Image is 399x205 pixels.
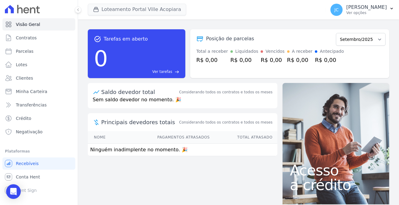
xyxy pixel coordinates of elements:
[2,112,75,124] a: Crédito
[16,174,40,180] span: Conta Hent
[5,148,73,155] div: Plataformas
[16,160,39,167] span: Recebíveis
[152,69,172,74] span: Ver tarefas
[2,59,75,71] a: Lotes
[16,129,43,135] span: Negativação
[287,56,313,64] div: R$ 0,00
[320,48,344,55] div: Antecipado
[122,131,210,144] th: Pagamentos Atrasados
[104,35,148,43] span: Tarefas em aberto
[2,72,75,84] a: Clientes
[265,48,284,55] div: Vencidos
[346,4,387,10] p: [PERSON_NAME]
[16,48,34,54] span: Parcelas
[235,48,258,55] div: Liquidados
[292,48,313,55] div: A receber
[16,115,31,121] span: Crédito
[101,88,178,96] div: Saldo devedor total
[88,96,277,108] p: Sem saldo devedor no momento. 🎉
[16,88,47,95] span: Minha Carteira
[94,35,101,43] span: task_alt
[230,56,258,64] div: R$ 0,00
[2,157,75,170] a: Recebíveis
[110,69,179,74] a: Ver tarefas east
[16,21,40,27] span: Visão Geral
[2,99,75,111] a: Transferências
[315,56,344,64] div: R$ 0,00
[16,35,37,41] span: Contratos
[196,56,228,64] div: R$ 0,00
[290,178,382,192] span: a crédito
[334,8,339,12] span: JC
[6,184,21,199] div: Open Intercom Messenger
[16,62,27,68] span: Lotes
[196,48,228,55] div: Total a receber
[346,10,387,15] p: Ver opções
[94,43,108,74] div: 0
[261,56,284,64] div: R$ 0,00
[88,131,122,144] th: Nome
[16,102,47,108] span: Transferências
[2,126,75,138] a: Negativação
[2,171,75,183] a: Conta Hent
[290,163,382,178] span: Acesso
[2,32,75,44] a: Contratos
[2,18,75,31] a: Visão Geral
[16,75,33,81] span: Clientes
[210,131,277,144] th: Total Atrasado
[2,85,75,98] a: Minha Carteira
[206,35,254,42] div: Posição de parcelas
[88,144,277,156] td: Ninguém inadimplente no momento. 🎉
[88,4,186,15] button: Loteamento Portal Ville Acopiara
[101,118,178,126] span: Principais devedores totais
[2,45,75,57] a: Parcelas
[175,70,179,74] span: east
[179,89,273,95] div: Considerando todos os contratos e todos os meses
[179,120,273,125] span: Considerando todos os contratos e todos os meses
[326,1,399,18] button: JC [PERSON_NAME] Ver opções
